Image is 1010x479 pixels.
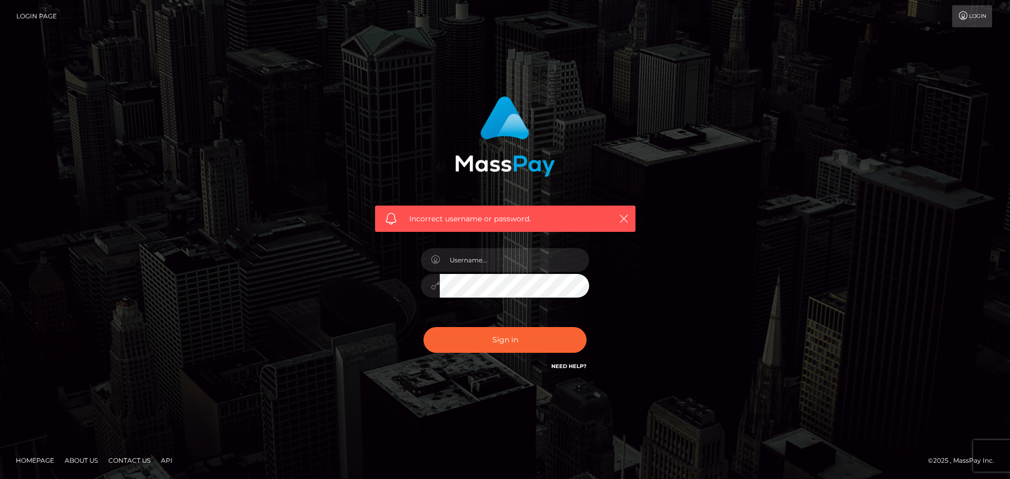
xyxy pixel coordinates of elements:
[551,363,587,370] a: Need Help?
[952,5,992,27] a: Login
[455,96,555,177] img: MassPay Login
[423,327,587,353] button: Sign in
[104,452,155,468] a: Contact Us
[409,213,601,225] span: Incorrect username or password.
[928,455,1002,466] div: © 2025 , MassPay Inc.
[60,452,102,468] a: About Us
[440,248,589,272] input: Username...
[16,5,57,27] a: Login Page
[157,452,177,468] a: API
[12,452,58,468] a: Homepage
